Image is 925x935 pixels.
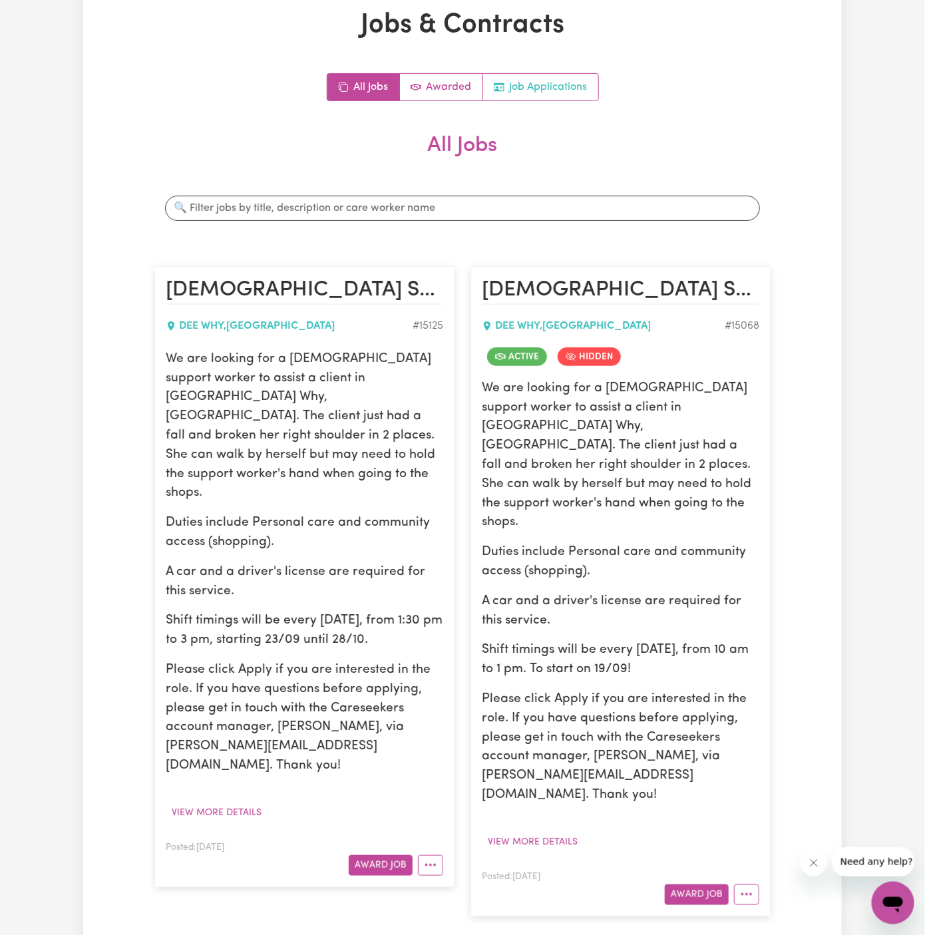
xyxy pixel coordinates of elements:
[725,318,759,334] div: Job ID #15068
[558,347,621,366] span: Job is hidden
[413,318,443,334] div: Job ID #15125
[166,803,268,823] button: View more details
[166,350,443,503] p: We are looking for a [DEMOGRAPHIC_DATA] support worker to assist a client in [GEOGRAPHIC_DATA] Wh...
[166,278,443,304] h2: Female Support Worker Needed In Dee Why, NSW
[482,318,725,334] div: DEE WHY , [GEOGRAPHIC_DATA]
[154,9,771,41] h1: Jobs & Contracts
[832,847,914,876] iframe: Message from company
[349,855,413,876] button: Award Job
[166,843,224,852] span: Posted: [DATE]
[327,74,400,100] a: All jobs
[665,884,729,905] button: Award Job
[418,855,443,876] button: More options
[482,872,540,881] span: Posted: [DATE]
[801,850,827,876] iframe: Close message
[166,661,443,776] p: Please click Apply if you are interested in the role. If you have questions before applying, plea...
[734,884,759,905] button: More options
[483,74,598,100] a: Job applications
[166,318,413,334] div: DEE WHY , [GEOGRAPHIC_DATA]
[482,641,759,679] p: Shift timings will be every [DATE], from 10 am to 1 pm. To start on 19/09!
[165,196,760,221] input: 🔍 Filter jobs by title, description or care worker name
[400,74,483,100] a: Active jobs
[166,563,443,602] p: A car and a driver's license are required for this service.
[166,612,443,650] p: Shift timings will be every [DATE], from 1:30 pm to 3 pm, starting 23/09 until 28/10.
[154,133,771,180] h2: All Jobs
[482,592,759,631] p: A car and a driver's license are required for this service.
[872,882,914,924] iframe: Button to launch messaging window
[166,514,443,552] p: Duties include Personal care and community access (shopping).
[487,347,547,366] span: Job is active
[482,543,759,582] p: Duties include Personal care and community access (shopping).
[482,690,759,805] p: Please click Apply if you are interested in the role. If you have questions before applying, plea...
[482,832,584,852] button: View more details
[482,379,759,532] p: We are looking for a [DEMOGRAPHIC_DATA] support worker to assist a client in [GEOGRAPHIC_DATA] Wh...
[482,278,759,304] h2: Female Support Worker Needed In Dee Why, NSW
